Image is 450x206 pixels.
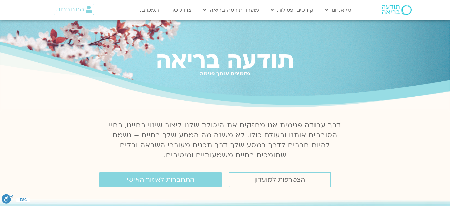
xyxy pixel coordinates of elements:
a: תמכו בנו [135,4,162,16]
a: התחברות לאיזור האישי [99,172,222,187]
a: קורסים ופעילות [267,4,317,16]
a: התחברות [54,4,94,15]
a: מועדון תודעה בריאה [200,4,262,16]
img: תודעה בריאה [382,5,412,15]
a: הצטרפות למועדון [229,172,331,187]
p: דרך עבודה פנימית אנו מחזקים את היכולת שלנו ליצור שינוי בחיינו, בחיי הסובבים אותנו ובעולם כולו. לא... [105,120,345,160]
a: צרו קשר [167,4,195,16]
a: מי אנחנו [322,4,355,16]
span: התחברות לאיזור האישי [127,176,194,183]
span: התחברות [56,6,84,13]
span: הצטרפות למועדון [254,176,305,183]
